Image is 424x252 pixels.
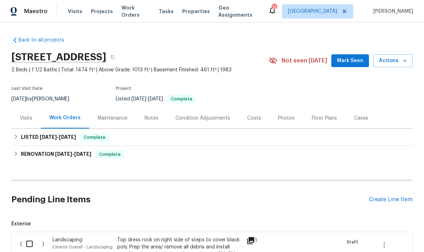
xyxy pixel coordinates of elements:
div: Costs [247,115,261,122]
div: Notes [145,115,158,122]
h2: Pending Line Items [11,183,369,216]
div: RENOVATION [DATE]-[DATE]Complete [11,146,413,163]
span: - [55,152,91,157]
span: Project [116,86,131,91]
button: Actions [373,54,413,67]
span: Landscaping [53,237,82,242]
div: Photos [278,115,295,122]
div: Visits [20,115,32,122]
span: [GEOGRAPHIC_DATA] [288,8,337,15]
span: Complete [168,97,195,101]
span: [DATE] [55,152,72,157]
span: Visits [68,8,82,15]
span: [DATE] [11,97,26,102]
div: Condition Adjustments [175,115,230,122]
span: [DATE] [131,97,146,102]
div: 1 [246,236,274,245]
span: [PERSON_NAME] [370,8,413,15]
span: Complete [96,151,124,158]
span: - [131,97,163,102]
div: 11 [272,4,277,11]
span: 2 Beds | 1 1/2 Baths | Total: 1474 ft² | Above Grade: 1013 ft² | Basement Finished: 461 ft² | 1983 [11,66,269,73]
span: Listed [116,97,196,102]
span: Properties [182,8,210,15]
div: Create Line Item [369,196,413,203]
div: Cases [354,115,368,122]
span: Projects [91,8,113,15]
span: Work Orders [121,4,150,18]
span: Not seen [DATE] [282,57,327,64]
span: Geo Assignments [218,4,260,18]
span: Tasks [159,9,174,14]
span: Draft [347,239,361,246]
span: Exterior [11,220,413,228]
span: Last Visit Date [11,86,43,91]
button: Copy Address [106,51,119,64]
div: Maintenance [98,115,127,122]
span: [DATE] [74,152,91,157]
button: Mark Seen [331,54,369,67]
span: Mark Seen [337,56,363,65]
div: Work Orders [49,114,81,121]
h6: LISTED [21,133,76,142]
div: by [PERSON_NAME] [11,95,78,103]
a: Back to all projects [11,37,80,44]
span: Actions [379,56,407,65]
div: Floor Plans [312,115,337,122]
span: [DATE] [59,135,76,139]
h6: RENOVATION [21,150,91,159]
span: [DATE] [148,97,163,102]
span: - [40,135,76,139]
div: LISTED [DATE]-[DATE]Complete [11,129,413,146]
span: [DATE] [40,135,57,139]
span: Exterior Overall - Landscaping [53,245,113,249]
span: Complete [81,134,108,141]
span: Maestro [24,8,48,15]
